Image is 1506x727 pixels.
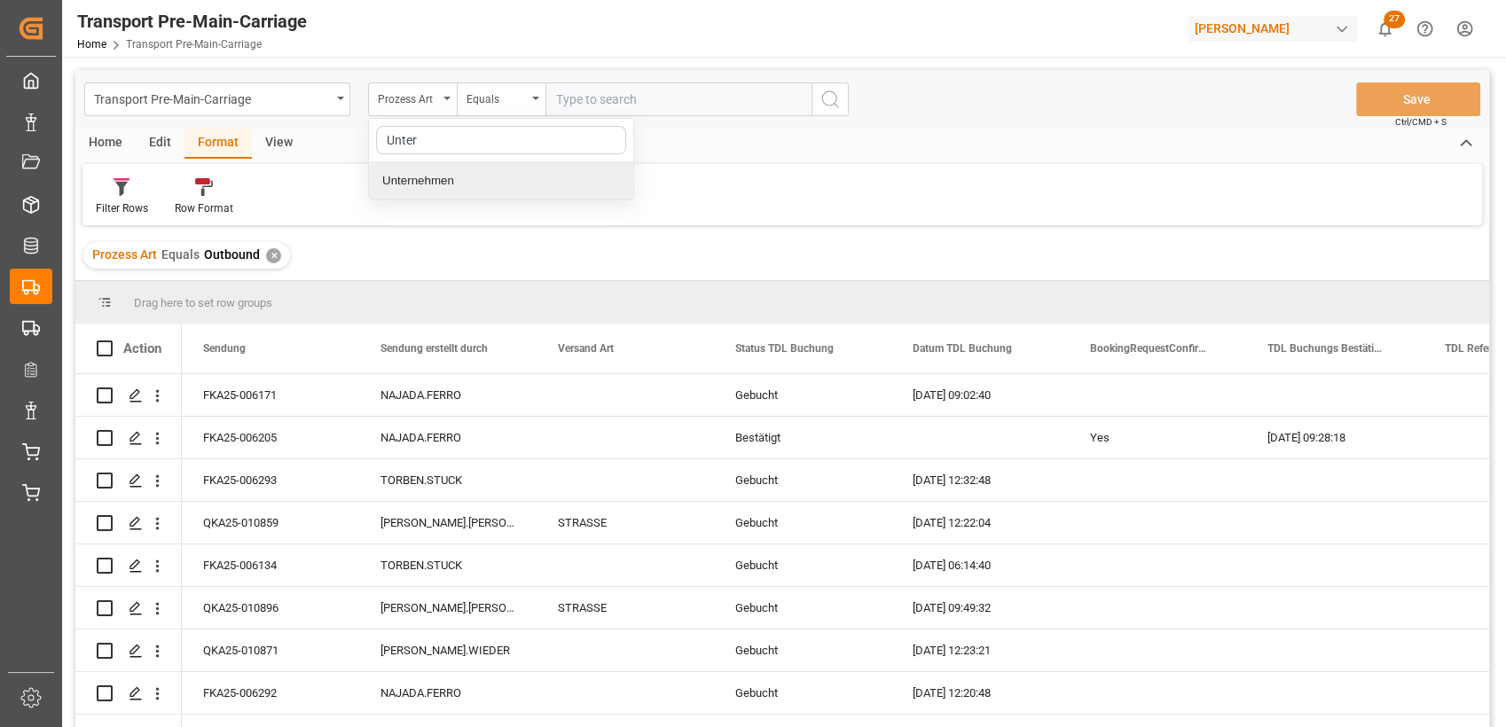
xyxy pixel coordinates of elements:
[812,82,849,116] button: search button
[359,374,537,416] div: NAJADA.FERRO
[376,126,626,154] input: Search
[182,459,359,501] div: FKA25-006293
[252,129,306,159] div: View
[891,544,1069,586] div: [DATE] 06:14:40
[1090,342,1209,355] span: BookingRequestConfirmation
[75,629,182,672] div: Press SPACE to select this row.
[735,588,870,629] div: Gebucht
[537,502,714,543] div: STRASSE
[735,418,870,458] div: Bestätigt
[735,342,834,355] span: Status TDL Buchung
[891,374,1069,416] div: [DATE] 09:02:40
[378,87,438,107] div: Prozess Art
[537,587,714,629] div: STRASSE
[75,587,182,629] div: Press SPACE to select this row.
[136,129,184,159] div: Edit
[891,629,1069,671] div: [DATE] 12:23:21
[359,629,537,671] div: [PERSON_NAME].WIEDER
[1395,115,1447,129] span: Ctrl/CMD + S
[75,129,136,159] div: Home
[735,460,870,501] div: Gebucht
[266,248,281,263] div: ✕
[123,340,161,356] div: Action
[92,247,157,262] span: Prozess Art
[203,342,246,355] span: Sendung
[184,129,252,159] div: Format
[75,672,182,715] div: Press SPACE to select this row.
[182,502,359,543] div: QKA25-010859
[182,629,359,671] div: QKA25-010871
[1356,82,1480,116] button: Save
[96,200,148,216] div: Filter Rows
[457,82,545,116] button: open menu
[204,247,260,262] span: Outbound
[359,672,537,714] div: NAJADA.FERRO
[359,502,537,543] div: [PERSON_NAME].[PERSON_NAME]
[84,82,350,116] button: open menu
[182,587,359,629] div: QKA25-010896
[558,342,614,355] span: Versand Art
[891,502,1069,543] div: [DATE] 12:22:04
[182,672,359,714] div: FKA25-006292
[175,200,233,216] div: Row Format
[77,8,307,35] div: Transport Pre-Main-Carriage
[75,502,182,544] div: Press SPACE to select this row.
[735,503,870,543] div: Gebucht
[545,82,812,116] input: Type to search
[1090,418,1225,458] div: Yes
[735,673,870,714] div: Gebucht
[94,87,331,109] div: Transport Pre-Main-Carriage
[1188,16,1358,42] div: [PERSON_NAME]
[735,545,870,586] div: Gebucht
[359,417,537,458] div: NAJADA.FERRO
[1188,12,1365,45] button: [PERSON_NAME]
[75,374,182,417] div: Press SPACE to select this row.
[77,38,106,51] a: Home
[182,374,359,416] div: FKA25-006171
[182,544,359,586] div: FKA25-006134
[735,630,870,671] div: Gebucht
[368,82,457,116] button: close menu
[182,417,359,458] div: FKA25-006205
[467,87,527,107] div: Equals
[75,544,182,587] div: Press SPACE to select this row.
[161,247,200,262] span: Equals
[891,672,1069,714] div: [DATE] 12:20:48
[359,587,537,629] div: [PERSON_NAME].[PERSON_NAME]
[1384,11,1405,28] span: 27
[1365,9,1405,49] button: show 27 new notifications
[380,342,488,355] span: Sendung erstellt durch
[369,162,633,199] div: Unternehmen
[735,375,870,416] div: Gebucht
[1246,417,1424,458] div: [DATE] 09:28:18
[359,544,537,586] div: TORBEN.STUCK
[134,296,272,309] span: Drag here to set row groups
[359,459,537,501] div: TORBEN.STUCK
[891,587,1069,629] div: [DATE] 09:49:32
[75,417,182,459] div: Press SPACE to select this row.
[1267,342,1386,355] span: TDL Buchungs Bestätigungs Datum
[1405,9,1445,49] button: Help Center
[913,342,1012,355] span: Datum TDL Buchung
[891,459,1069,501] div: [DATE] 12:32:48
[75,459,182,502] div: Press SPACE to select this row.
